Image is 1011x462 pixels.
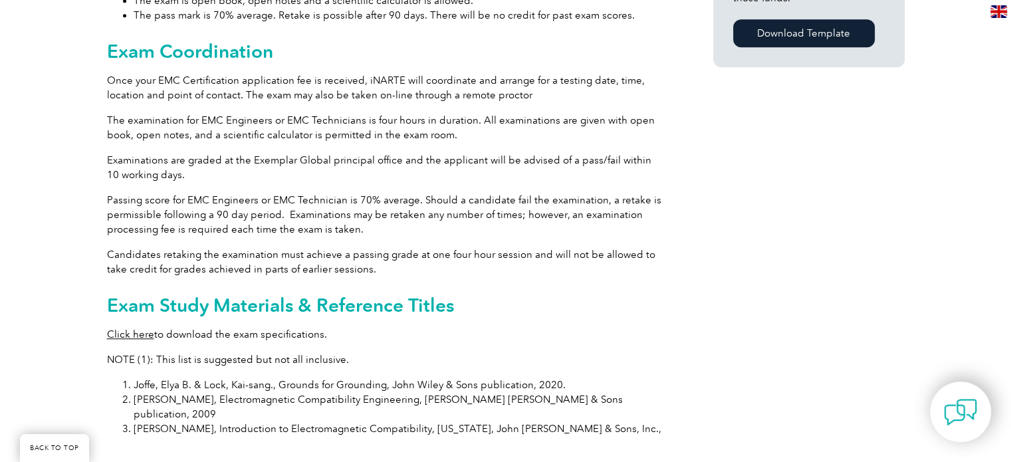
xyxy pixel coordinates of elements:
[107,153,665,182] p: Examinations are graded at the Exemplar Global principal office and the applicant will be advised...
[107,113,665,142] p: The examination for EMC Engineers or EMC Technicians is four hours in duration. All examinations ...
[107,327,665,342] p: to download the exam specifications.
[134,421,665,436] li: [PERSON_NAME], Introduction to Electromagnetic Compatibility, [US_STATE], John [PERSON_NAME] & So...
[134,378,665,392] li: Joffe, Elya B. & Lock, Kai-sang., Grounds for Grounding, John Wiley & Sons publication, 2020.
[107,294,665,316] h2: Exam Study Materials & Reference Titles
[20,434,89,462] a: BACK TO TOP
[733,19,875,47] a: Download Template
[990,5,1007,18] img: en
[107,41,665,62] h2: Exam Coordination
[134,8,665,23] li: The pass mark is 70% average. Retake is possible after 90 days. There will be no credit for past ...
[134,392,665,421] li: [PERSON_NAME], Electromagnetic Compatibility Engineering, [PERSON_NAME] [PERSON_NAME] & Sons publ...
[107,352,665,367] p: NOTE (1): This list is suggested but not all inclusive.
[107,247,665,277] p: Candidates retaking the examination must achieve a passing grade at one four hour session and wil...
[107,193,665,237] p: Passing score for EMC Engineers or EMC Technician is 70% average. Should a candidate fail the exa...
[944,396,977,429] img: contact-chat.png
[107,328,154,340] a: Click here
[107,73,665,102] p: Once your EMC Certification application fee is received, iNARTE will coordinate and arrange for a...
